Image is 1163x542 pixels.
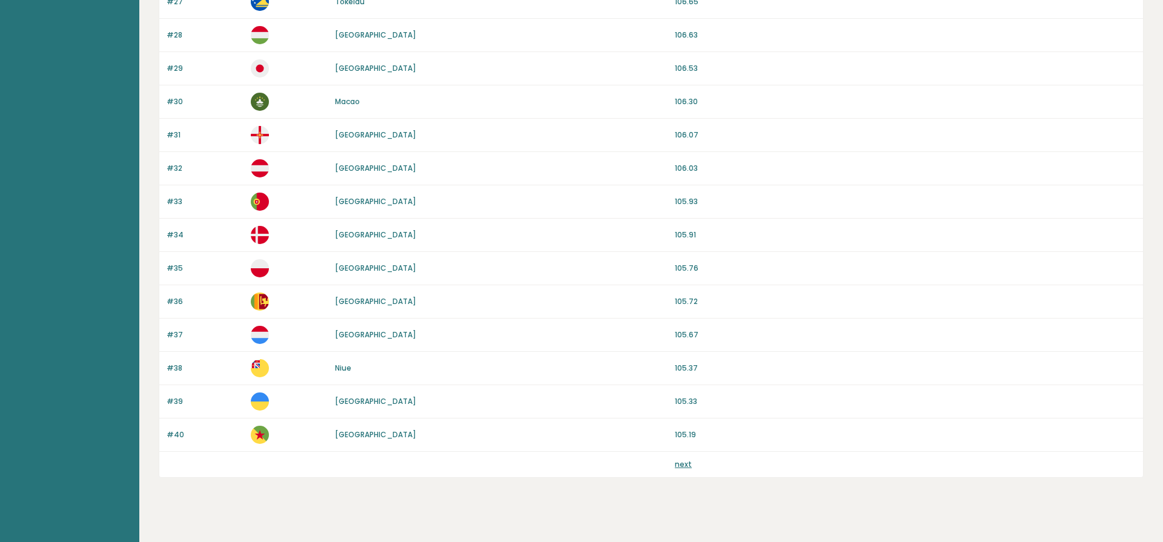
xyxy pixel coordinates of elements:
[335,429,416,440] a: [GEOGRAPHIC_DATA]
[675,396,1136,407] p: 105.33
[335,163,416,173] a: [GEOGRAPHIC_DATA]
[675,429,1136,440] p: 105.19
[335,396,416,406] a: [GEOGRAPHIC_DATA]
[675,459,692,469] a: next
[251,292,269,311] img: lk.svg
[675,263,1136,274] p: 105.76
[251,59,269,78] img: jp.svg
[675,196,1136,207] p: 105.93
[251,326,269,344] img: lu.svg
[167,196,244,207] p: #33
[251,93,269,111] img: mo.svg
[167,63,244,74] p: #29
[251,193,269,211] img: pt.svg
[167,429,244,440] p: #40
[251,126,269,144] img: gg.svg
[335,263,416,273] a: [GEOGRAPHIC_DATA]
[167,296,244,307] p: #36
[251,426,269,444] img: gf.svg
[167,263,244,274] p: #35
[675,163,1136,174] p: 106.03
[167,396,244,407] p: #39
[251,226,269,244] img: dk.svg
[251,392,269,411] img: ua.svg
[167,329,244,340] p: #37
[675,96,1136,107] p: 106.30
[167,363,244,374] p: #38
[167,96,244,107] p: #30
[335,30,416,40] a: [GEOGRAPHIC_DATA]
[675,329,1136,340] p: 105.67
[251,26,269,44] img: hu.svg
[335,96,360,107] a: Macao
[675,296,1136,307] p: 105.72
[335,296,416,306] a: [GEOGRAPHIC_DATA]
[335,363,351,373] a: Niue
[675,30,1136,41] p: 106.63
[251,359,269,377] img: nu.svg
[675,63,1136,74] p: 106.53
[167,163,244,174] p: #32
[167,230,244,240] p: #34
[335,230,416,240] a: [GEOGRAPHIC_DATA]
[335,130,416,140] a: [GEOGRAPHIC_DATA]
[335,329,416,340] a: [GEOGRAPHIC_DATA]
[675,363,1136,374] p: 105.37
[675,130,1136,140] p: 106.07
[167,130,244,140] p: #31
[167,30,244,41] p: #28
[335,63,416,73] a: [GEOGRAPHIC_DATA]
[675,230,1136,240] p: 105.91
[251,259,269,277] img: pl.svg
[335,196,416,207] a: [GEOGRAPHIC_DATA]
[251,159,269,177] img: at.svg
